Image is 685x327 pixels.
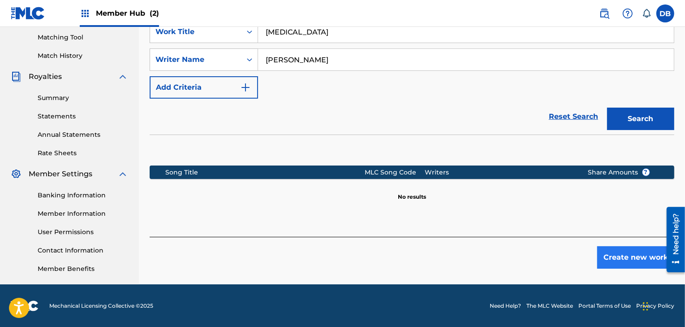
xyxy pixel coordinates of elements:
[526,302,573,310] a: The MLC Website
[490,302,521,310] a: Need Help?
[11,7,45,20] img: MLC Logo
[38,130,128,140] a: Annual Statements
[38,227,128,237] a: User Permissions
[117,71,128,82] img: expand
[38,33,128,42] a: Matching Tool
[80,8,90,19] img: Top Rightsholders
[597,246,674,269] button: Create new work
[96,8,159,18] span: Member Hub
[588,168,650,177] span: Share Amounts
[398,182,426,201] p: No results
[607,108,674,130] button: Search
[38,93,128,103] a: Summary
[643,293,648,320] div: Drag
[365,168,424,177] div: MLC Song Code
[660,204,685,276] iframe: Resource Center
[425,168,574,177] div: Writers
[11,169,22,179] img: Member Settings
[636,302,674,310] a: Privacy Policy
[640,284,685,327] iframe: Chat Widget
[150,9,159,17] span: (2)
[599,8,610,19] img: search
[38,148,128,158] a: Rate Sheets
[38,246,128,255] a: Contact Information
[117,169,128,179] img: expand
[240,82,251,93] img: 9d2ae6d4665cec9f34b9.svg
[38,112,128,121] a: Statements
[155,54,236,65] div: Writer Name
[642,169,650,176] span: ?
[38,51,128,61] a: Match History
[29,169,92,179] span: Member Settings
[11,301,39,311] img: logo
[38,264,128,274] a: Member Benefits
[38,191,128,200] a: Banking Information
[544,107,603,126] a: Reset Search
[656,4,674,22] div: User Menu
[11,71,22,82] img: Royalties
[150,76,258,99] button: Add Criteria
[595,4,613,22] a: Public Search
[29,71,62,82] span: Royalties
[619,4,637,22] div: Help
[165,168,365,177] div: Song Title
[38,209,128,218] a: Member Information
[622,8,633,19] img: help
[642,9,651,18] div: Notifications
[49,302,153,310] span: Mechanical Licensing Collective © 2025
[155,26,236,37] div: Work Title
[578,302,631,310] a: Portal Terms of Use
[150,21,674,135] form: Search Form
